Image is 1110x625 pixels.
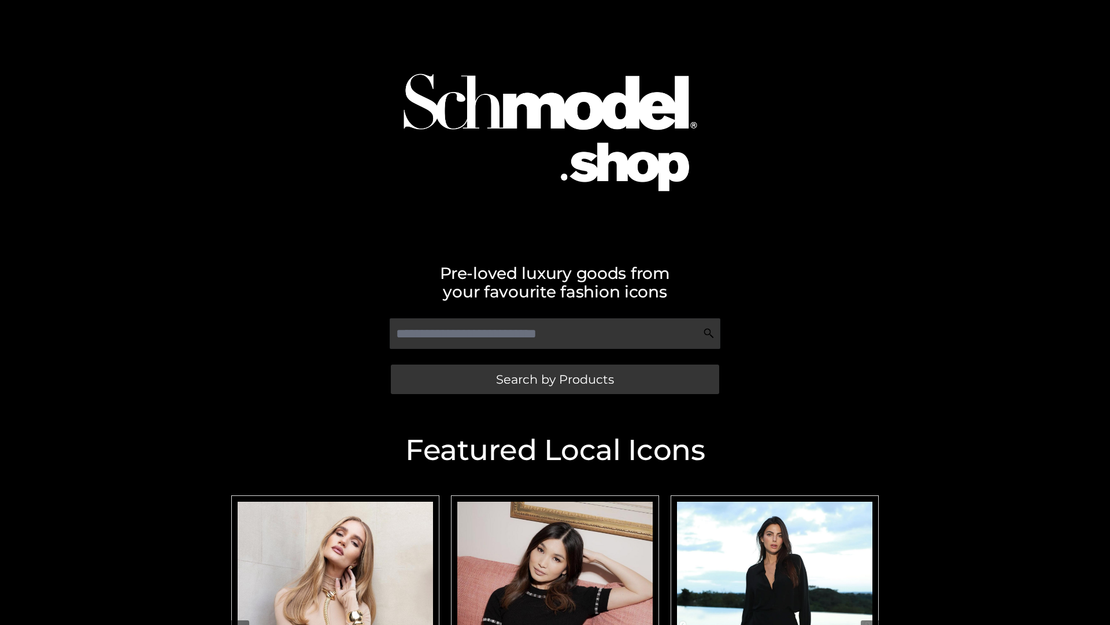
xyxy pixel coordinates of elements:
h2: Pre-loved luxury goods from your favourite fashion icons [225,264,885,301]
a: Search by Products [391,365,719,394]
img: Search Icon [703,328,715,339]
span: Search by Products [496,373,614,385]
h2: Featured Local Icons​ [225,436,885,465]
